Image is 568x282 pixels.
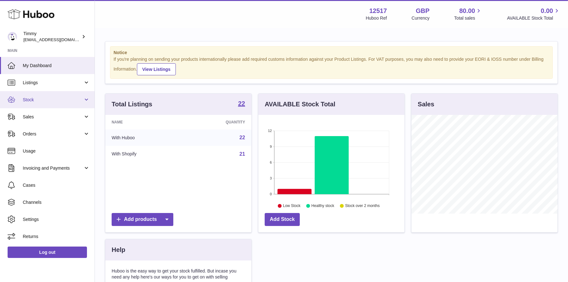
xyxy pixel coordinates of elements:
div: If you're planning on sending your products internationally please add required customs informati... [114,56,549,75]
div: Currency [412,15,430,21]
strong: 22 [238,100,245,107]
text: Stock over 2 months [345,204,380,208]
div: Timmy [23,31,80,43]
a: Add products [112,213,173,226]
span: Listings [23,80,83,86]
text: 3 [270,176,272,180]
a: 0.00 AVAILABLE Stock Total [507,7,560,21]
div: Huboo Ref [366,15,387,21]
span: 0.00 [541,7,553,15]
span: 80.00 [459,7,475,15]
span: Stock [23,97,83,103]
span: Cases [23,182,90,188]
strong: GBP [416,7,429,15]
span: AVAILABLE Stock Total [507,15,560,21]
span: Usage [23,148,90,154]
span: [EMAIL_ADDRESS][DOMAIN_NAME] [23,37,93,42]
a: Add Stock [265,213,300,226]
th: Name [105,115,184,129]
th: Quantity [184,115,251,129]
h3: Help [112,246,125,254]
a: 21 [239,151,245,157]
span: Channels [23,199,90,205]
img: support@pumpkinproductivity.org [8,32,17,41]
span: Returns [23,234,90,240]
td: With Huboo [105,129,184,146]
strong: Notice [114,50,549,56]
span: Sales [23,114,83,120]
text: Healthy stock [312,204,335,208]
text: 6 [270,160,272,164]
td: With Shopify [105,146,184,162]
a: 22 [238,100,245,108]
h3: Total Listings [112,100,152,109]
strong: 12517 [369,7,387,15]
h3: AVAILABLE Stock Total [265,100,335,109]
span: Orders [23,131,83,137]
text: 0 [270,192,272,196]
h3: Sales [418,100,434,109]
a: 22 [239,135,245,140]
a: Log out [8,247,87,258]
text: 12 [268,129,272,133]
a: View Listings [137,63,176,75]
span: Total sales [454,15,482,21]
text: Low Stock [283,204,301,208]
p: Huboo is the easy way to get your stock fulfilled. But incase you need any help here's our ways f... [112,268,245,280]
text: 9 [270,145,272,148]
span: Settings [23,216,90,222]
span: Invoicing and Payments [23,165,83,171]
span: My Dashboard [23,63,90,69]
a: 80.00 Total sales [454,7,482,21]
